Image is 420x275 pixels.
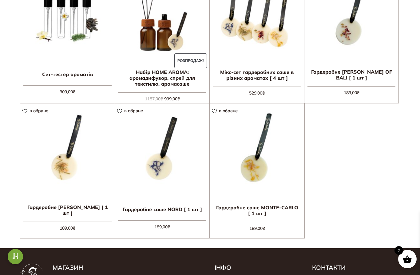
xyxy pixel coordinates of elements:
a: Гардеробне саше NORD [ 1 шт ] 189,00₴ [115,103,209,230]
span: ₴ [73,225,75,231]
h2: Мікс-сет гардеробних саше в різних ароматах [ 4 шт ] [210,67,304,83]
span: в обране [124,108,143,113]
h5: Магазин [53,264,206,272]
h2: Гардеробне [PERSON_NAME] [ 1 шт ] [20,202,115,219]
span: ₴ [177,96,180,102]
span: в обране [30,108,48,113]
img: unfavourite.svg [22,109,27,114]
span: ₴ [168,224,170,230]
h5: Інфо [215,264,303,272]
h2: Гардеробне саше NORD [ 1 шт ] [115,202,209,217]
span: в обране [219,108,238,113]
bdi: 1187,00 [145,96,163,102]
img: unfavourite.svg [212,109,217,114]
span: Розпродаж! [174,53,207,68]
h2: Гардеробне саше MONTE-CARLO [ 1 шт ] [210,202,304,219]
bdi: 189,00 [154,224,170,230]
span: ₴ [73,89,75,95]
bdi: 999,00 [164,96,180,102]
img: unfavourite.svg [117,109,122,114]
a: в обране [212,108,240,113]
h2: Сет-тестер ароматів [20,67,115,82]
span: 2 [394,246,403,255]
span: ₴ [263,226,265,231]
h2: Гардеробне [PERSON_NAME] OF BALI [ 1 шт ] [304,67,398,83]
span: ₴ [357,90,359,95]
a: в обране [117,108,145,113]
a: Гардеробне [PERSON_NAME] [ 1 шт ] 189,00₴ [20,103,115,230]
bdi: 189,00 [344,90,359,95]
h5: Контакти [312,264,400,272]
h2: Набір HOME AROMA: аромадифузор, спрей для текстилю, аромасаше [115,67,209,90]
a: Гардеробне саше MONTE-CARLO [ 1 шт ] 189,00₴ [210,103,304,230]
bdi: 309,00 [60,89,75,95]
bdi: 189,00 [249,226,265,231]
a: в обране [22,108,50,113]
span: ₴ [262,90,265,96]
bdi: 189,00 [60,225,75,231]
span: ₴ [160,96,163,102]
bdi: 529,00 [249,90,265,96]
